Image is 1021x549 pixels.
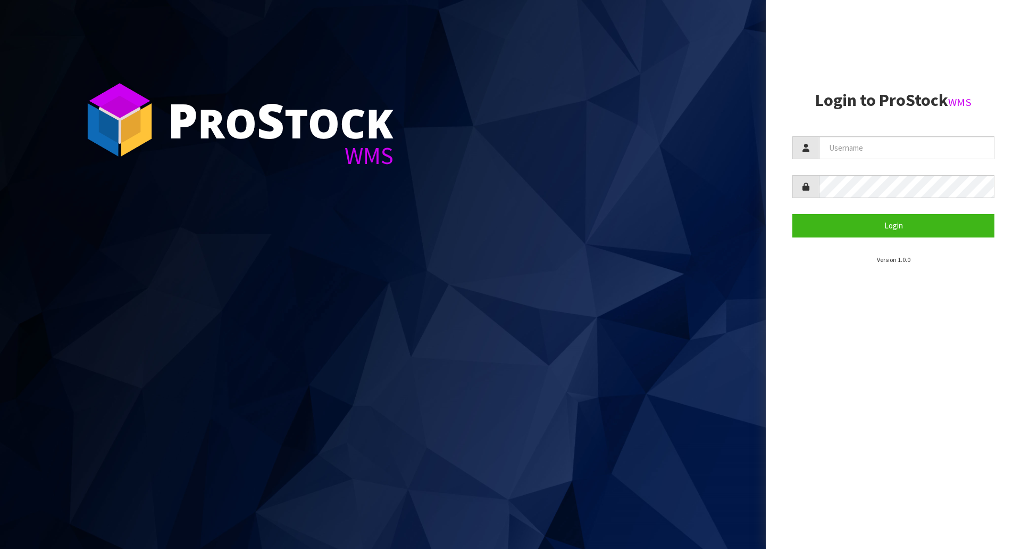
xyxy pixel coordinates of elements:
[168,87,198,152] span: P
[168,96,394,144] div: ro tock
[819,136,994,159] input: Username
[80,80,160,160] img: ProStock Cube
[257,87,284,152] span: S
[168,144,394,168] div: WMS
[792,91,994,110] h2: Login to ProStock
[792,214,994,237] button: Login
[948,95,972,109] small: WMS
[877,256,910,264] small: Version 1.0.0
